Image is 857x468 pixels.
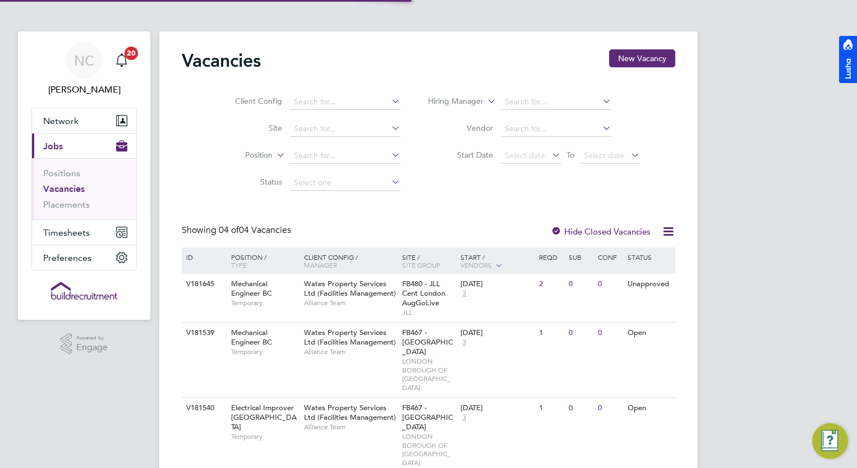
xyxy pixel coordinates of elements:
[625,323,674,343] div: Open
[231,279,272,298] span: Mechanical Engineer BC
[76,343,108,352] span: Engage
[460,260,492,269] span: Vendors
[566,274,595,295] div: 0
[110,43,133,79] a: 20
[536,398,565,419] div: 1
[402,357,455,392] span: LONDON BOROUGH OF [GEOGRAPHIC_DATA]
[536,323,565,343] div: 1
[428,150,493,160] label: Start Date
[43,227,90,238] span: Timesheets
[231,260,247,269] span: Type
[290,175,400,191] input: Select one
[182,224,293,236] div: Showing
[399,247,458,274] div: Site /
[460,289,468,299] span: 3
[595,247,624,267] div: Conf
[609,49,675,67] button: New Vacancy
[536,247,565,267] div: Reqd
[231,299,298,308] span: Temporary
[223,247,301,274] div: Position /
[402,432,455,467] span: LONDON BOROUGH OF [GEOGRAPHIC_DATA]
[290,148,400,164] input: Search for...
[304,403,396,422] span: Wates Property Services Ltd (Facilities Management)
[419,96,483,107] label: Hiring Manager
[460,403,533,413] div: [DATE]
[595,398,624,419] div: 0
[505,150,545,160] span: Select date
[51,282,117,300] img: buildrec-logo-retina.png
[304,423,397,432] span: Alliance Team
[183,274,223,295] div: V181645
[218,123,282,133] label: Site
[304,260,337,269] span: Manager
[304,299,397,308] span: Alliance Team
[31,43,137,97] a: NC[PERSON_NAME]
[32,245,136,270] button: Preferences
[31,282,137,300] a: Go to home page
[218,96,282,106] label: Client Config
[563,148,578,162] span: To
[551,226,651,237] label: Hide Closed Vacancies
[304,328,396,347] span: Wates Property Services Ltd (Facilities Management)
[566,398,595,419] div: 0
[402,328,453,356] span: FB467 - [GEOGRAPHIC_DATA]
[566,247,595,267] div: Sub
[76,333,108,343] span: Powered by
[460,413,468,423] span: 3
[812,423,848,459] button: Engage Resource Center
[625,274,674,295] div: Unapproved
[402,308,455,317] span: JLL
[219,224,239,236] span: 04 of
[231,403,297,432] span: Electrical Improver [GEOGRAPHIC_DATA]
[595,274,624,295] div: 0
[231,432,298,441] span: Temporary
[32,220,136,245] button: Timesheets
[290,121,400,137] input: Search for...
[301,247,399,274] div: Client Config /
[625,398,674,419] div: Open
[625,247,674,267] div: Status
[290,94,400,110] input: Search for...
[231,347,298,356] span: Temporary
[460,338,468,347] span: 3
[43,168,80,178] a: Positions
[74,53,94,68] span: NC
[218,177,282,187] label: Status
[182,49,261,72] h2: Vacancies
[183,247,223,267] div: ID
[595,323,624,343] div: 0
[460,279,533,289] div: [DATE]
[32,134,136,158] button: Jobs
[125,47,138,60] span: 20
[402,260,440,269] span: Site Group
[304,347,397,356] span: Alliance Team
[566,323,595,343] div: 0
[43,116,79,126] span: Network
[43,141,63,152] span: Jobs
[183,323,223,343] div: V181539
[43,253,91,263] span: Preferences
[61,333,108,355] a: Powered byEngage
[219,224,291,236] span: 04 Vacancies
[501,121,611,137] input: Search for...
[18,31,150,320] nav: Main navigation
[460,328,533,338] div: [DATE]
[32,158,136,219] div: Jobs
[536,274,565,295] div: 2
[231,328,272,347] span: Mechanical Engineer BC
[32,108,136,133] button: Network
[428,123,493,133] label: Vendor
[402,403,453,432] span: FB467 - [GEOGRAPHIC_DATA]
[208,150,273,161] label: Position
[43,183,85,194] a: Vacancies
[43,199,90,210] a: Placements
[304,279,396,298] span: Wates Property Services Ltd (Facilities Management)
[458,247,536,276] div: Start /
[501,94,611,110] input: Search for...
[584,150,624,160] span: Select date
[183,398,223,419] div: V181540
[31,83,137,97] span: Natalie Carr
[402,279,445,308] span: FB480 - JLL Cent London AugGoLive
